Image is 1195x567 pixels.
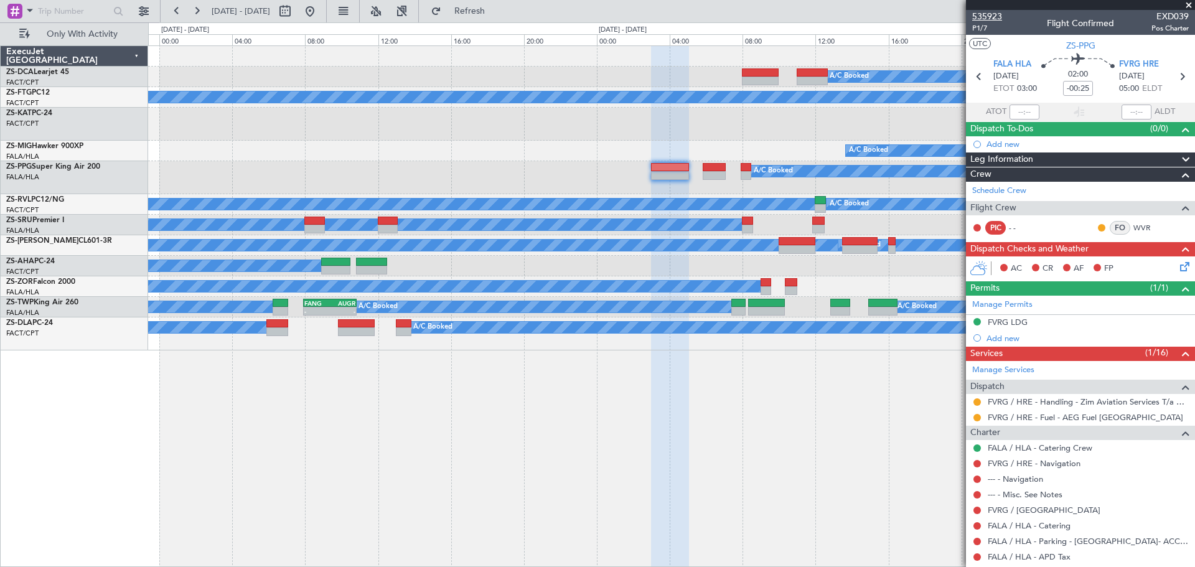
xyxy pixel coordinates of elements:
div: A/C Booked [841,236,881,255]
span: ZS-MIG [6,143,32,150]
div: A/C Booked [413,318,452,337]
a: Manage Services [972,364,1034,377]
div: A/C Booked [358,298,398,316]
a: --- - Misc. See Notes [988,489,1062,500]
button: Only With Activity [14,24,135,44]
a: FVRG / [GEOGRAPHIC_DATA] [988,505,1100,515]
a: FALA / HLA - Catering [988,520,1071,531]
span: (1/16) [1145,346,1168,359]
span: Charter [970,426,1000,440]
div: 08:00 [305,34,378,45]
span: [DATE] [1119,70,1145,83]
span: Dispatch To-Dos [970,122,1033,136]
a: ZS-PPGSuper King Air 200 [6,163,100,171]
a: ZS-RVLPC12/NG [6,196,64,204]
a: Schedule Crew [972,185,1026,197]
div: 12:00 [378,34,451,45]
a: FVRG / HRE - Navigation [988,458,1080,469]
span: ZS-DCA [6,68,34,76]
div: Flight Confirmed [1047,17,1114,30]
span: Pos Charter [1151,23,1189,34]
a: WVR [1133,222,1161,233]
a: FALA / HLA - APD Tax [988,551,1071,562]
a: FALA / HLA - Parking - [GEOGRAPHIC_DATA]- ACC # 1800 [988,536,1189,546]
a: ZS-SRUPremier I [6,217,64,224]
a: FACT/CPT [6,119,39,128]
span: (0/0) [1150,122,1168,135]
div: 00:00 [597,34,670,45]
span: ZS-PPG [1066,39,1095,52]
a: FACT/CPT [6,329,39,338]
span: Services [970,347,1003,361]
div: FVRG LDG [988,317,1028,327]
span: Flight Crew [970,201,1016,215]
a: ZS-FTGPC12 [6,89,50,96]
span: ZS-RVL [6,196,31,204]
div: - [330,307,355,315]
div: [DATE] - [DATE] [161,25,209,35]
input: --:-- [1010,105,1039,119]
div: 16:00 [451,34,524,45]
span: ZS-[PERSON_NAME] [6,237,78,245]
div: FANG [304,299,330,307]
a: FALA / HLA - Catering Crew [988,443,1092,453]
span: Dispatch Checks and Weather [970,242,1089,256]
div: A/C Booked [897,298,937,316]
div: A/C Booked [849,141,888,160]
div: A/C Booked [830,195,869,213]
div: Add new [986,333,1189,344]
div: [DATE] - [DATE] [599,25,647,35]
span: AF [1074,263,1084,275]
a: FACT/CPT [6,78,39,87]
span: Leg Information [970,152,1033,167]
a: ZS-MIGHawker 900XP [6,143,83,150]
a: FALA/HLA [6,152,39,161]
span: ZS-TWP [6,299,34,306]
span: Dispatch [970,380,1005,394]
a: ZS-[PERSON_NAME]CL601-3R [6,237,112,245]
span: 03:00 [1017,83,1037,95]
a: ZS-TWPKing Air 260 [6,299,78,306]
span: CR [1043,263,1053,275]
a: FALA/HLA [6,226,39,235]
a: ZS-ZORFalcon 2000 [6,278,75,286]
a: FALA/HLA [6,172,39,182]
div: - - [1009,222,1037,233]
div: 04:00 [670,34,743,45]
span: FALA HLA [993,59,1031,71]
a: ZS-KATPC-24 [6,110,52,117]
div: Add new [986,139,1189,149]
span: Refresh [444,7,496,16]
span: ZS-KAT [6,110,32,117]
div: 08:00 [743,34,815,45]
a: ZS-DCALearjet 45 [6,68,69,76]
a: FACT/CPT [6,267,39,276]
div: FO [1110,221,1130,235]
span: [DATE] - [DATE] [212,6,270,17]
a: --- - Navigation [988,474,1043,484]
span: [DATE] [993,70,1019,83]
div: AUGR [330,299,355,307]
div: 12:00 [815,34,888,45]
input: Trip Number [38,2,110,21]
a: FALA/HLA [6,288,39,297]
span: (1/1) [1150,281,1168,294]
a: ZS-DLAPC-24 [6,319,53,327]
div: 16:00 [889,34,962,45]
span: 02:00 [1068,68,1088,81]
div: PIC [985,221,1006,235]
span: 05:00 [1119,83,1139,95]
span: FP [1104,263,1113,275]
span: ZS-PPG [6,163,32,171]
div: 00:00 [159,34,232,45]
span: Crew [970,167,991,182]
span: ALDT [1155,106,1175,118]
span: AC [1011,263,1022,275]
span: ATOT [986,106,1006,118]
a: FACT/CPT [6,98,39,108]
div: A/C Booked [754,162,793,180]
button: Refresh [425,1,500,21]
span: EXD039 [1151,10,1189,23]
span: ELDT [1142,83,1162,95]
span: ZS-AHA [6,258,34,265]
